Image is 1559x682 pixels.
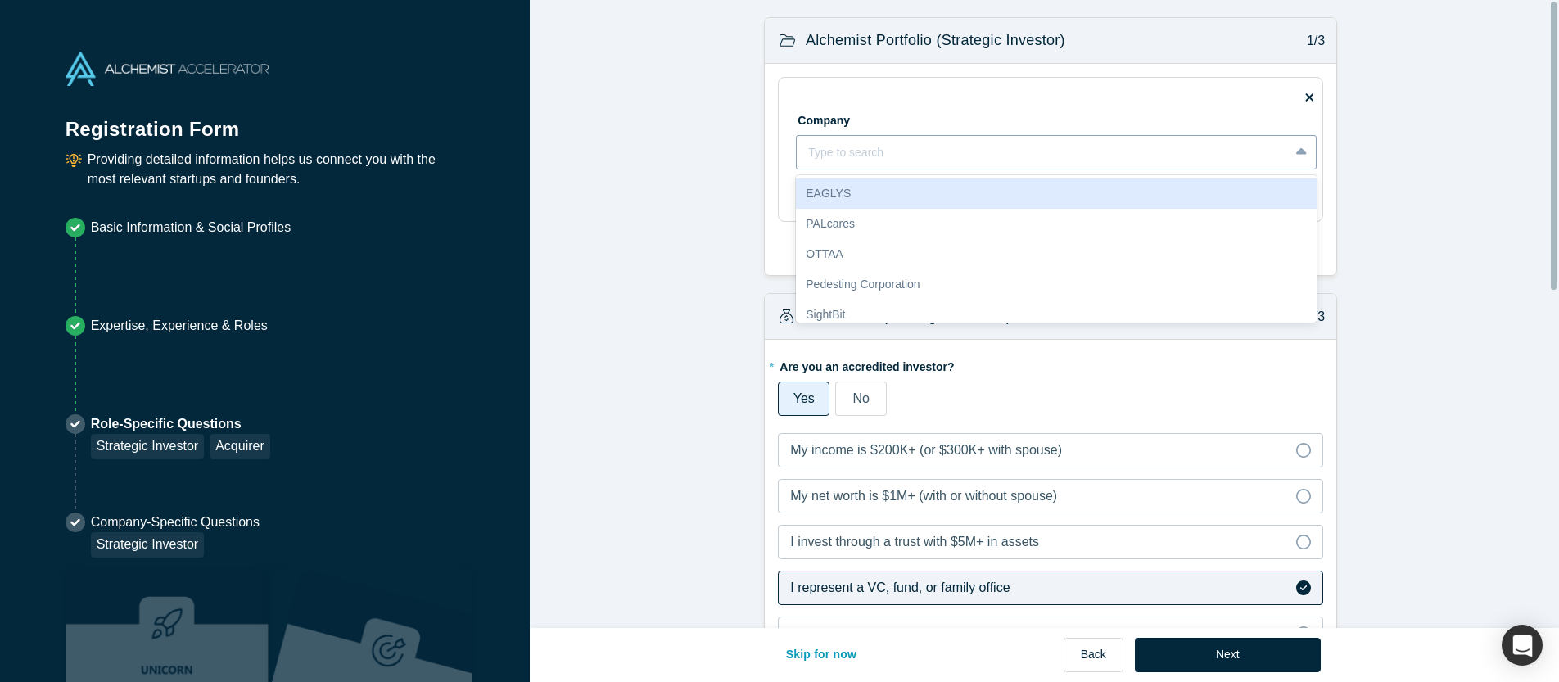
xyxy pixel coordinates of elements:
label: Company [796,106,888,129]
div: Pedesting Corporation [796,269,1317,300]
p: Providing detailed information helps us connect you with the most relevant startups and founders. [88,150,465,189]
span: I hold a Series 7, 62, or 65 license [790,626,988,640]
div: OTTAA [796,239,1317,269]
button: Skip for now [769,638,874,672]
img: Alchemist Accelerator Logo [66,52,269,86]
div: Strategic Investor [91,434,205,459]
h1: Registration Form [66,97,465,144]
span: I invest through a trust with $5M+ in assets [790,535,1039,549]
span: No [853,391,870,405]
div: Acquirer [210,434,270,459]
p: Company-Specific Questions [91,513,260,532]
button: Next [1135,638,1321,672]
p: Expertise, Experience & Roles [91,316,268,336]
button: Back [1064,638,1123,672]
div: SightBit [796,300,1317,330]
p: 1/3 [1298,31,1325,51]
h3: Alchemist Portfolio [806,29,1065,52]
span: My net worth is $1M+ (with or without spouse) [790,489,1057,503]
div: Strategic Investor [91,532,205,558]
span: Yes [793,391,815,405]
span: I represent a VC, fund, or family office [790,580,1010,594]
div: PALcares [796,209,1317,239]
p: Role-Specific Questions [91,414,270,434]
span: (Strategic Investor) [936,32,1064,48]
label: Are you an accredited investor? [778,353,1323,376]
span: My income is $200K+ (or $300K+ with spouse) [790,443,1062,457]
div: EAGLYS [796,178,1317,209]
p: Basic Information & Social Profiles [91,218,291,237]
